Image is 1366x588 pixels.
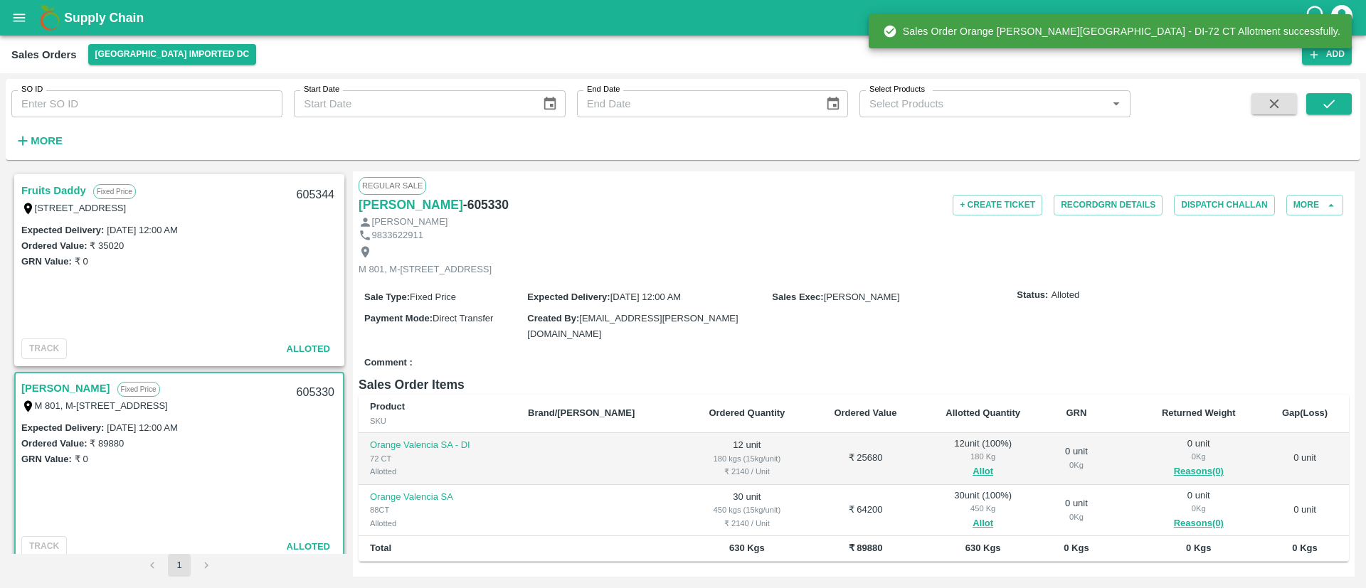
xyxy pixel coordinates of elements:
div: 180 Kg [932,450,1034,463]
label: Sale Type : [364,292,410,302]
button: Reasons(0) [1148,515,1249,532]
button: More [11,129,66,153]
p: M 801, M-[STREET_ADDRESS] [359,263,492,277]
b: 0 Kgs [1292,542,1317,553]
input: Start Date [294,90,531,117]
div: 88CT [370,503,505,516]
div: 12 unit ( 100 %) [932,437,1034,480]
label: ₹ 0 [75,454,88,464]
p: 9833622911 [372,229,423,242]
input: Select Products [864,95,1103,113]
label: [DATE] 12:00 AM [107,225,177,235]
p: [PERSON_NAME] [372,215,448,229]
b: Product [370,401,405,412]
label: [STREET_ADDRESS] [35,203,127,213]
div: account of current user [1329,3,1355,33]
span: [PERSON_NAME] [824,292,900,302]
div: 450 Kg [932,502,1034,515]
div: 605344 [288,178,343,212]
div: Sales Order Orange [PERSON_NAME][GEOGRAPHIC_DATA] - DI-72 CT Allotment successfully. [883,18,1340,44]
div: 0 Kg [1148,450,1249,463]
td: 30 unit [684,485,811,537]
b: Ordered Value [834,407,896,418]
div: 0 unit [1148,437,1249,480]
b: Gap(Loss) [1282,407,1328,418]
div: 605330 [288,376,343,410]
button: Allot [973,464,993,480]
label: Ordered Value: [21,240,87,251]
h6: Sales Order Items [359,375,1349,395]
label: Expected Delivery : [527,292,610,302]
label: Expected Delivery : [21,422,104,433]
a: [PERSON_NAME] [359,195,463,215]
label: Expected Delivery : [21,225,104,235]
div: 72 CT [370,452,505,465]
div: 0 Kg [1057,511,1096,523]
label: GRN Value: [21,454,72,464]
b: Returned Weight [1162,407,1236,418]
div: 180 kgs (15kg/unit) [695,452,800,465]
b: Allotted Quantity [946,407,1020,418]
label: ₹ 89880 [90,438,124,449]
input: End Date [577,90,814,117]
td: 12 unit [684,433,811,485]
td: 0 unit [1261,433,1349,485]
b: 0 Kgs [1186,542,1211,553]
h6: - 605330 [463,195,509,215]
label: SO ID [21,84,43,95]
label: Payment Mode : [364,313,433,324]
p: Orange Valencia SA - DI [370,439,505,452]
nav: pagination navigation [139,554,220,577]
div: 0 unit [1148,489,1249,532]
div: Allotted [370,465,505,478]
div: customer-support [1304,5,1329,31]
b: ₹ 89880 [849,542,883,553]
button: RecordGRN Details [1054,195,1163,215]
label: ₹ 0 [75,256,88,267]
b: GRN [1066,407,1087,418]
div: 0 Kg [1057,459,1096,471]
div: 30 unit ( 100 %) [932,489,1034,532]
b: 630 Kgs [965,542,1001,553]
label: M 801, M-[STREET_ADDRESS] [35,400,168,411]
label: Ordered Value: [21,438,87,449]
span: Alloted [1051,289,1079,302]
label: ₹ 35020 [90,240,124,251]
div: 0 unit [1057,497,1096,523]
span: Alloted [287,541,330,552]
b: Supply Chain [64,11,144,25]
a: [PERSON_NAME] [21,379,110,397]
button: Dispatch Challan [1174,195,1275,215]
button: Select DC [88,44,257,65]
button: + Create Ticket [953,195,1042,215]
button: Allot [973,515,993,532]
span: [EMAIL_ADDRESS][PERSON_NAME][DOMAIN_NAME] [527,313,738,339]
span: Regular Sale [359,177,426,194]
button: page 1 [168,554,191,577]
div: 0 unit [1057,445,1096,471]
div: Sales Orders [11,46,77,64]
button: Open [1107,95,1126,113]
div: ₹ 2140 / Unit [695,465,800,478]
label: End Date [587,84,620,95]
b: 630 Kgs [729,542,765,553]
label: Comment : [364,356,413,370]
td: ₹ 25680 [810,433,921,485]
strong: More [31,135,63,146]
td: 0 unit [1261,485,1349,537]
div: 450 kgs (15kg/unit) [695,503,800,516]
button: Choose date [820,90,847,117]
button: More [1286,195,1343,215]
button: Add [1302,44,1352,65]
input: Enter SO ID [11,90,282,117]
label: Sales Exec : [772,292,823,302]
td: ₹ 64200 [810,485,921,537]
label: Select Products [869,84,925,95]
p: Fixed Price [93,184,136,199]
span: Direct Transfer [433,313,493,324]
label: Status: [1017,289,1048,302]
span: [DATE] 12:00 AM [610,292,681,302]
div: 0 Kg [1148,502,1249,515]
div: SKU [370,415,505,427]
